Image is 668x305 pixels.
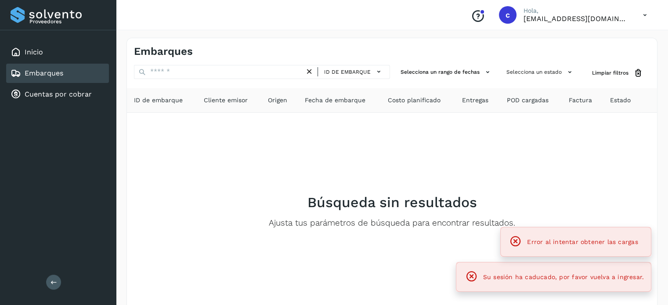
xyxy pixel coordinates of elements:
span: Su sesión ha caducado, por favor vuelva a ingresar. [483,273,644,280]
button: ID de embarque [321,65,386,78]
div: Inicio [6,43,109,62]
span: Fecha de embarque [305,96,365,105]
a: Embarques [25,69,63,77]
p: cuentasespeciales8_met@castores.com.mx [524,14,629,23]
span: Factura [569,96,592,105]
button: Selecciona un estado [503,65,578,79]
span: Error al intentar obtener las cargas [527,238,638,245]
a: Inicio [25,48,43,56]
p: Ajusta tus parámetros de búsqueda para encontrar resultados. [269,218,515,228]
h4: Embarques [134,45,193,58]
span: Limpiar filtros [592,69,628,77]
span: ID de embarque [134,96,183,105]
div: Cuentas por cobrar [6,85,109,104]
button: Limpiar filtros [585,65,650,81]
a: Cuentas por cobrar [25,90,92,98]
div: Embarques [6,64,109,83]
p: Proveedores [29,18,105,25]
button: Selecciona un rango de fechas [397,65,496,79]
span: Estado [610,96,631,105]
span: Entregas [462,96,488,105]
p: Hola, [524,7,629,14]
span: ID de embarque [324,68,371,76]
span: Costo planificado [388,96,441,105]
span: POD cargadas [507,96,549,105]
span: Cliente emisor [204,96,248,105]
h2: Búsqueda sin resultados [307,194,477,211]
span: Origen [268,96,287,105]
